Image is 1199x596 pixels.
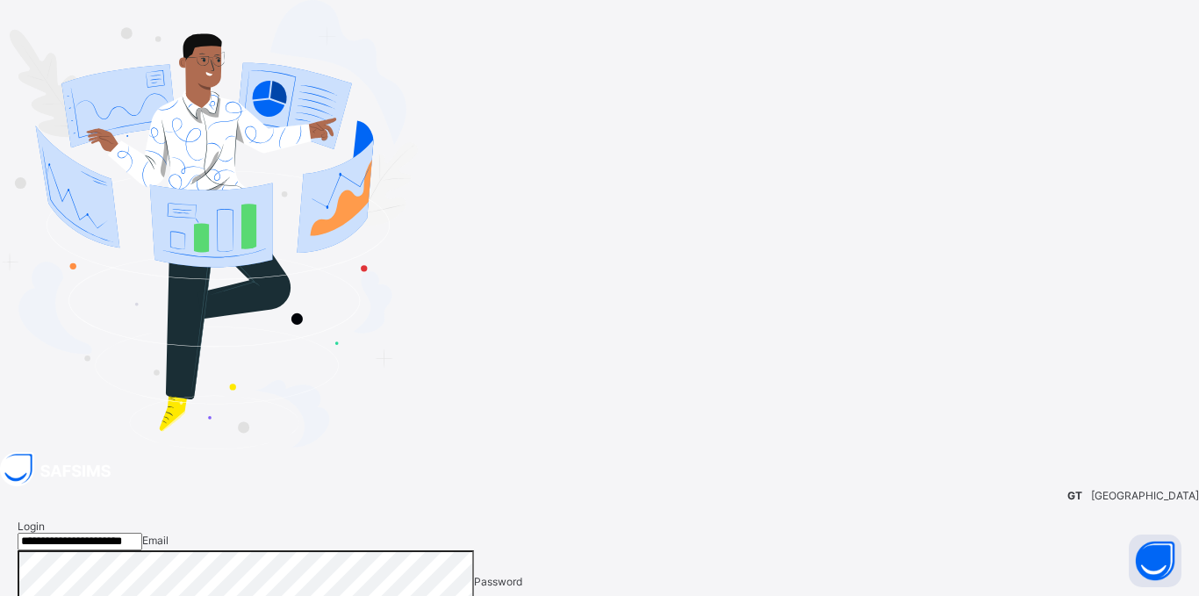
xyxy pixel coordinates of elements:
button: Open asap [1129,535,1181,587]
span: GT [1067,489,1082,502]
span: [GEOGRAPHIC_DATA] [1091,489,1199,502]
span: Password [474,574,522,587]
span: Login [18,520,45,533]
span: Email [142,534,169,547]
